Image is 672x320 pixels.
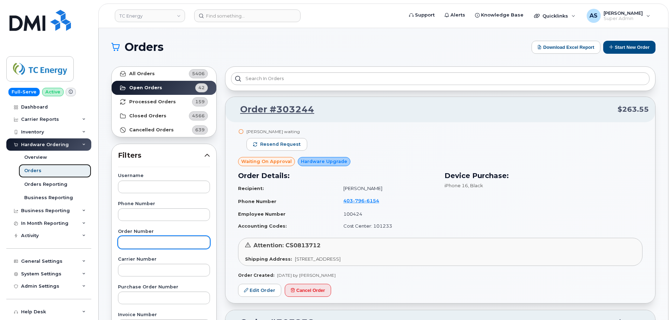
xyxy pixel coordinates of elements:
label: Phone Number [118,202,210,206]
td: [PERSON_NAME] [337,182,436,195]
span: Waiting On Approval [241,158,292,165]
strong: Shipping Address: [245,256,292,262]
a: Cancelled Orders639 [112,123,216,137]
button: Cancel Order [285,284,331,297]
span: Orders [125,42,164,52]
a: Order #303244 [232,103,314,116]
strong: Employee Number [238,211,285,217]
a: 4037966154 [343,198,388,203]
button: Start New Order [603,41,655,54]
span: [DATE] by [PERSON_NAME] [277,273,336,278]
h3: Device Purchase: [444,170,643,181]
label: Order Number [118,229,210,234]
span: $263.55 [618,104,649,115]
strong: Cancelled Orders [129,127,174,133]
span: Hardware Upgrade [301,158,347,165]
button: Download Excel Report [532,41,600,54]
label: Carrier Number [118,257,210,262]
strong: Closed Orders [129,113,166,119]
span: , Black [468,183,483,188]
strong: All Orders [129,71,155,77]
span: 42 [198,84,205,91]
span: 5406 [192,70,205,77]
span: 403 [343,198,379,203]
div: [PERSON_NAME] waiting [246,129,307,135]
strong: Open Orders [129,85,162,91]
strong: Recipient: [238,185,264,191]
h3: Order Details: [238,170,436,181]
span: 6154 [364,198,379,203]
button: Resend request [246,138,307,151]
span: 639 [195,126,205,133]
a: Open Orders42 [112,81,216,95]
span: Attention: CS0813712 [253,242,321,249]
strong: Phone Number [238,198,276,204]
input: Search in orders [231,72,650,85]
span: 159 [195,98,205,105]
label: Invoice Number [118,313,210,317]
span: Resend request [260,141,301,148]
span: [STREET_ADDRESS] [295,256,341,262]
label: Purchase Order Number [118,285,210,289]
a: Processed Orders159 [112,95,216,109]
a: Closed Orders4566 [112,109,216,123]
strong: Order Created: [238,273,274,278]
a: Edit Order [238,284,281,297]
span: 796 [353,198,364,203]
strong: Processed Orders [129,99,176,105]
label: Username [118,174,210,178]
span: Filters [118,150,204,161]
td: Cost Center: 101233 [337,220,436,232]
a: All Orders5406 [112,67,216,81]
strong: Accounting Codes: [238,223,287,229]
td: 100424 [337,208,436,220]
iframe: Messenger Launcher [641,289,667,315]
span: iPhone 16 [444,183,468,188]
span: 4566 [192,112,205,119]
